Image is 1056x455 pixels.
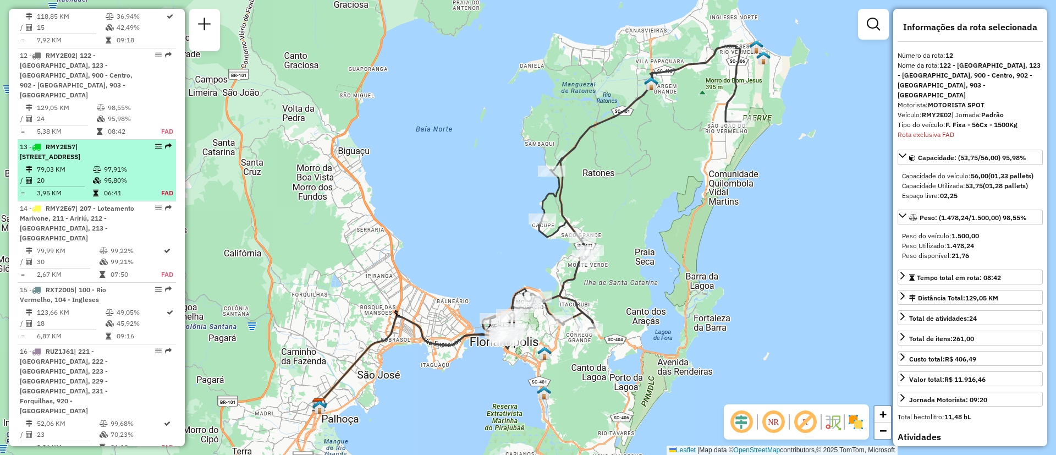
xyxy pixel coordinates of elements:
[165,205,172,211] em: Rota exportada
[167,13,173,20] i: Rota otimizada
[36,331,105,342] td: 6,87 KM
[107,113,150,124] td: 95,98%
[920,213,1027,222] span: Peso: (1.478,24/1.500,00) 98,55%
[36,245,99,256] td: 79,99 KM
[312,400,327,414] img: 712 UDC Full Palhoça
[155,286,162,293] em: Opções
[116,307,166,318] td: 49,05%
[20,442,25,453] td: =
[97,105,105,111] i: % de utilização do peso
[898,227,1043,265] div: Peso: (1.478,24/1.500,00) 98,55%
[944,413,971,421] strong: 11,48 hL
[167,309,173,316] i: Rota otimizada
[898,412,1043,422] div: Total hectolitro:
[792,409,818,435] span: Exibir rótulo
[46,51,75,59] span: RMY2E02
[669,446,696,454] a: Leaflet
[898,130,1043,140] div: Rota exclusiva FAD
[165,143,172,150] em: Rota exportada
[898,331,1043,346] a: Total de itens:261,00
[945,355,976,363] strong: R$ 406,49
[36,269,99,280] td: 2,67 KM
[36,175,92,186] td: 20
[898,310,1043,325] a: Total de atividades:24
[953,335,974,343] strong: 261,00
[110,256,161,267] td: 99,21%
[116,331,166,342] td: 09:16
[26,105,32,111] i: Distância Total
[46,286,74,294] span: RXT2D05
[36,126,96,137] td: 5,38 KM
[909,354,976,364] div: Custo total:
[20,51,133,99] span: | 122 - [GEOGRAPHIC_DATA], 123 - [GEOGRAPHIC_DATA], 900 - Centro, 902 - [GEOGRAPHIC_DATA], 903 - ...
[110,418,161,429] td: 99,68%
[26,116,32,122] i: Total de Atividades
[898,351,1043,366] a: Custo total:R$ 406,49
[36,164,92,175] td: 79,03 KM
[644,76,658,91] img: FAD - Vargem Grande
[46,204,75,212] span: RMY2E67
[898,371,1043,386] a: Valor total:R$ 11.916,46
[116,318,166,329] td: 45,92%
[26,259,32,265] i: Total de Atividades
[879,407,887,421] span: +
[165,348,172,354] em: Rota exportada
[898,150,1043,165] a: Capacidade: (53,75/56,00) 95,98%
[981,111,1004,119] strong: Padrão
[36,318,105,329] td: 18
[106,13,114,20] i: % de utilização do peso
[20,318,25,329] td: /
[20,175,25,186] td: /
[107,126,150,137] td: 08:42
[909,375,986,385] div: Valor total:
[667,446,898,455] div: Map data © contributors,© 2025 TomTom, Microsoft
[898,270,1043,284] a: Tempo total em rota: 08:42
[944,375,986,383] strong: R$ 11.916,46
[106,309,114,316] i: % de utilização do peso
[20,286,106,304] span: | 100 - Rio Vermelho, 104 - Ingleses
[902,251,1038,261] div: Peso disponível:
[36,113,96,124] td: 24
[26,166,32,173] i: Distância Total
[847,413,865,431] img: Exibir/Ocultar setores
[26,420,32,427] i: Distância Total
[20,204,134,242] span: 14 -
[100,271,105,278] i: Tempo total em rota
[898,120,1043,130] div: Tipo do veículo:
[969,314,977,322] strong: 24
[20,51,133,99] span: 12 -
[36,35,105,46] td: 7,92 KM
[103,175,149,186] td: 95,80%
[149,188,174,199] td: FAD
[909,293,998,303] div: Distância Total:
[875,423,891,439] a: Zoom out
[155,52,162,58] em: Opções
[116,11,166,22] td: 36,94%
[36,442,99,453] td: 2,26 KM
[756,51,771,65] img: 2311 - Warecloud Vargem do Bom Jesus
[902,232,979,240] span: Peso do veículo:
[36,102,96,113] td: 129,05 KM
[952,232,979,240] strong: 1.500,00
[97,128,102,135] i: Tempo total em rota
[165,286,172,293] em: Rota exportada
[902,181,1038,191] div: Capacidade Utilizada:
[26,177,32,184] i: Total de Atividades
[26,309,32,316] i: Distância Total
[537,386,551,400] img: FAD - Pirajubae
[20,347,108,415] span: | 221 - [GEOGRAPHIC_DATA], 222 - [GEOGRAPHIC_DATA], 223 - [GEOGRAPHIC_DATA], 229 - [GEOGRAPHIC_DA...
[983,182,1028,190] strong: (01,28 pallets)
[898,392,1043,407] a: Jornada Motorista: 09:20
[898,432,1043,442] h4: Atividades
[116,22,166,33] td: 42,49%
[150,126,174,137] td: FAD
[898,167,1043,205] div: Capacidade: (53,75/56,00) 95,98%
[46,347,74,355] span: RUZ1J61
[100,431,108,438] i: % de utilização da cubagem
[36,11,105,22] td: 118,85 KM
[928,101,985,109] strong: MOTORISTA SPOT
[898,51,1043,61] div: Número da rota:
[155,348,162,354] em: Opções
[20,142,80,161] span: 13 -
[20,113,25,124] td: /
